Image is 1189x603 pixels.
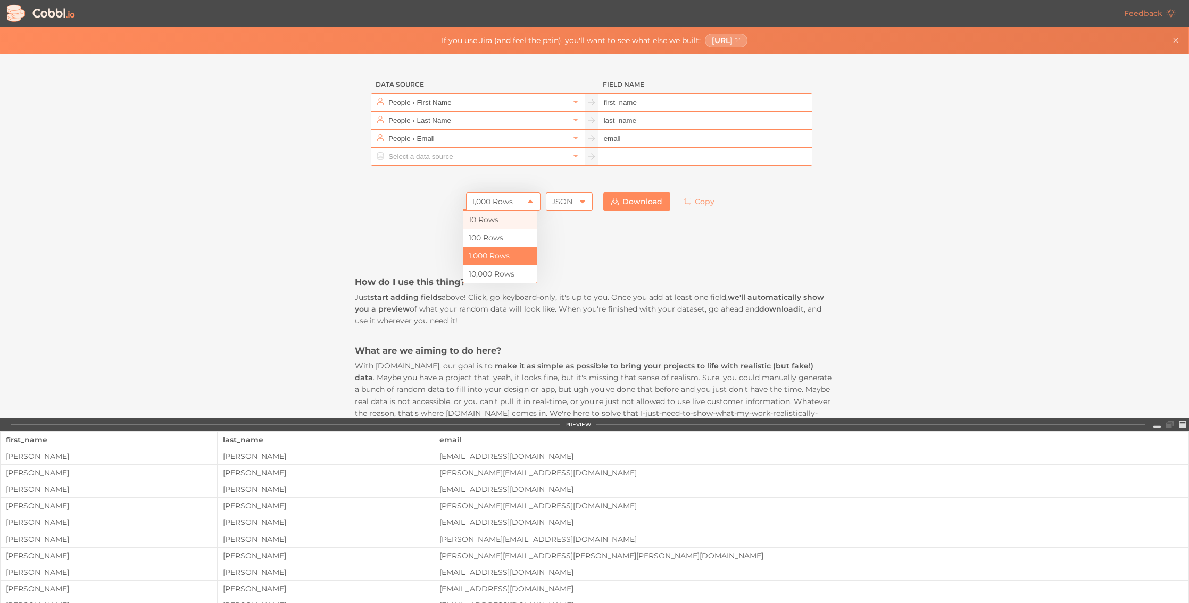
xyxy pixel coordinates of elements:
div: PREVIEW [565,422,591,428]
strong: start adding fields [370,292,442,302]
div: JSON [552,192,572,211]
strong: make it as simple as possible to bring your projects to life with realistic (but fake!) data [355,361,813,382]
li: 10,000 Rows [463,265,537,283]
input: Select a data source [386,148,569,165]
h3: Field Name [598,76,812,94]
div: email [439,432,1183,448]
div: [PERSON_NAME][EMAIL_ADDRESS][DOMAIN_NAME] [434,535,1188,543]
div: [PERSON_NAME] [218,568,434,576]
div: [PERSON_NAME] [218,551,434,560]
input: Select a data source [386,130,569,147]
div: [PERSON_NAME] [1,584,217,593]
div: [PERSON_NAME][EMAIL_ADDRESS][DOMAIN_NAME] [434,468,1188,477]
div: 1,000 Rows [472,192,513,211]
h3: Data Source [371,76,585,94]
div: [PERSON_NAME] [1,468,217,477]
h3: What are we aiming to do here? [355,345,834,356]
div: [EMAIL_ADDRESS][DOMAIN_NAME] [434,452,1188,460]
span: If you use Jira (and feel the pain), you'll want to see what else we built: [442,36,701,45]
input: Select a data source [386,112,569,129]
div: [PERSON_NAME] [1,518,217,526]
a: [URL] [705,33,747,47]
span: [URL] [712,36,733,45]
div: [PERSON_NAME] [218,518,434,526]
strong: download [759,304,799,314]
div: [EMAIL_ADDRESS][DOMAIN_NAME] [434,584,1188,593]
div: [PERSON_NAME] [1,551,217,560]
div: last_name [223,432,429,448]
div: [PERSON_NAME] [218,501,434,510]
div: [PERSON_NAME] [218,468,434,477]
div: [PERSON_NAME] [1,535,217,543]
div: [PERSON_NAME] [218,452,434,460]
li: 1,000 Rows [463,247,537,265]
a: Copy [676,192,722,211]
div: [PERSON_NAME][EMAIL_ADDRESS][DOMAIN_NAME] [434,501,1188,510]
div: [PERSON_NAME][EMAIL_ADDRESS][PERSON_NAME][PERSON_NAME][DOMAIN_NAME] [434,551,1188,560]
a: Feedback [1116,4,1184,22]
div: [EMAIL_ADDRESS][DOMAIN_NAME] [434,568,1188,576]
div: [PERSON_NAME] [1,568,217,576]
button: Close banner [1169,34,1182,47]
div: [PERSON_NAME] [1,485,217,493]
a: Download [603,192,670,211]
li: 100 Rows [463,229,537,247]
div: [PERSON_NAME] [218,584,434,593]
p: With [DOMAIN_NAME], our goal is to . Maybe you have a project that, yeah, it looks fine, but it's... [355,360,834,431]
li: 10 Rows [463,211,537,229]
div: [PERSON_NAME] [218,485,434,493]
div: [EMAIL_ADDRESS][DOMAIN_NAME] [434,485,1188,493]
div: [PERSON_NAME] [218,535,434,543]
input: Select a data source [386,94,569,111]
div: [PERSON_NAME] [1,501,217,510]
div: [PERSON_NAME] [1,452,217,460]
p: Just above! Click, go keyboard-only, it's up to you. Once you add at least one field, of what you... [355,291,834,327]
div: [EMAIL_ADDRESS][DOMAIN_NAME] [434,518,1188,526]
div: first_name [6,432,212,448]
h3: How do I use this thing? [355,276,834,288]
